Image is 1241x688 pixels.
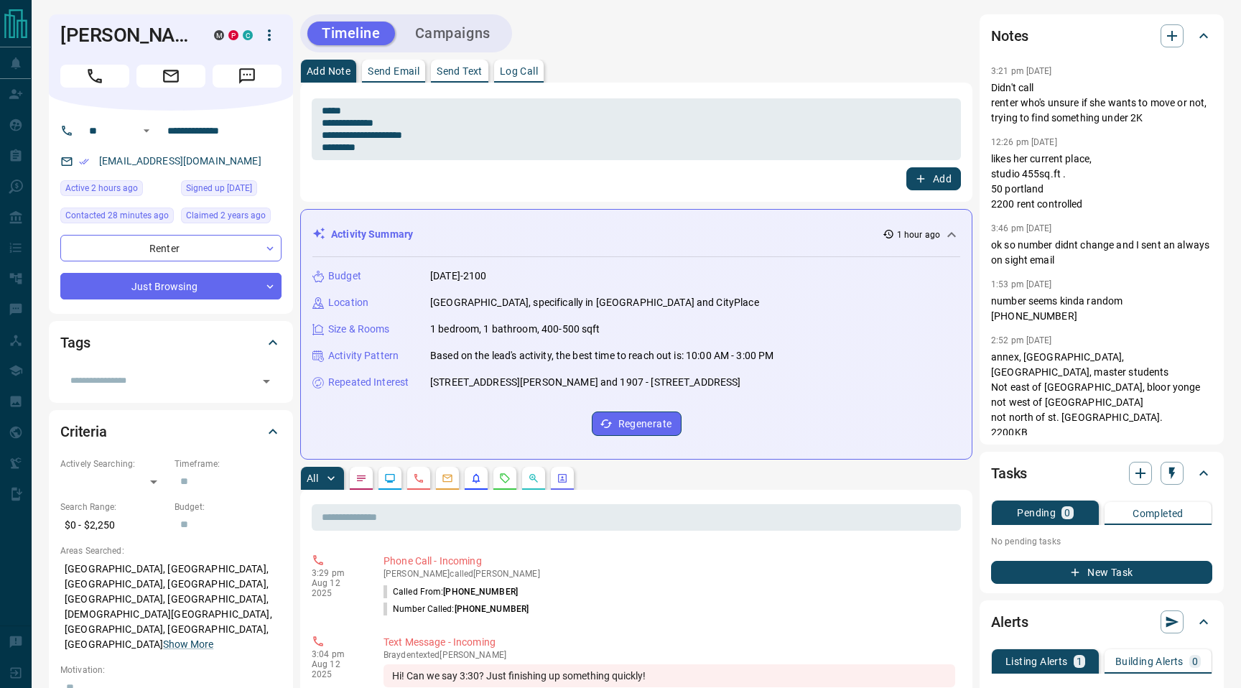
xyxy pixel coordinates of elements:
[65,208,169,223] span: Contacted 28 minutes ago
[897,228,940,241] p: 1 hour ago
[384,635,955,650] p: Text Message - Incoming
[181,180,282,200] div: Tue Jun 20 2023
[60,557,282,656] p: [GEOGRAPHIC_DATA], [GEOGRAPHIC_DATA], [GEOGRAPHIC_DATA], [GEOGRAPHIC_DATA], [GEOGRAPHIC_DATA], [G...
[557,473,568,484] svg: Agent Actions
[1115,656,1184,666] p: Building Alerts
[368,66,419,76] p: Send Email
[991,19,1212,53] div: Notes
[991,456,1212,491] div: Tasks
[79,157,89,167] svg: Email Verified
[60,414,282,449] div: Criteria
[384,664,955,687] div: Hi! Can we say 3:30? Just finishing up something quickly!
[60,544,282,557] p: Areas Searched:
[328,375,409,390] p: Repeated Interest
[163,637,213,652] button: Show More
[991,152,1212,212] p: likes her current place, studio 455sq.ft . 50 portland 2200 rent controlled
[228,30,238,40] div: property.ca
[401,22,505,45] button: Campaigns
[312,578,362,598] p: Aug 12 2025
[430,348,773,363] p: Based on the lead's activity, the best time to reach out is: 10:00 AM - 3:00 PM
[991,80,1212,126] p: Didn't call renter who's unsure if she wants to move or not, trying to find something under 2K
[991,24,1028,47] h2: Notes
[355,473,367,484] svg: Notes
[991,279,1052,289] p: 1:53 pm [DATE]
[60,273,282,299] div: Just Browsing
[1133,508,1184,519] p: Completed
[60,65,129,88] span: Call
[470,473,482,484] svg: Listing Alerts
[991,137,1057,147] p: 12:26 pm [DATE]
[499,473,511,484] svg: Requests
[991,238,1212,268] p: ok so number didnt change and I sent an always on sight email
[1064,508,1070,518] p: 0
[65,181,138,195] span: Active 2 hours ago
[906,167,961,190] button: Add
[331,227,413,242] p: Activity Summary
[991,223,1052,233] p: 3:46 pm [DATE]
[443,587,518,597] span: [PHONE_NUMBER]
[991,561,1212,584] button: New Task
[384,554,955,569] p: Phone Call - Incoming
[437,66,483,76] p: Send Text
[991,531,1212,552] p: No pending tasks
[136,65,205,88] span: Email
[307,66,350,76] p: Add Note
[213,65,282,88] span: Message
[430,375,741,390] p: [STREET_ADDRESS][PERSON_NAME] and 1907 - [STREET_ADDRESS]
[328,348,399,363] p: Activity Pattern
[138,122,155,139] button: Open
[413,473,424,484] svg: Calls
[991,462,1027,485] h2: Tasks
[384,603,529,615] p: Number Called:
[186,208,266,223] span: Claimed 2 years ago
[60,208,174,228] div: Tue Aug 12 2025
[256,371,276,391] button: Open
[60,325,282,360] div: Tags
[312,568,362,578] p: 3:29 pm
[175,501,282,513] p: Budget:
[181,208,282,228] div: Thu Jun 22 2023
[430,269,486,284] p: [DATE]-2100
[991,350,1212,561] p: annex, [GEOGRAPHIC_DATA], [GEOGRAPHIC_DATA], master students Not east of [GEOGRAPHIC_DATA], bloor...
[60,513,167,537] p: $0 - $2,250
[214,30,224,40] div: mrloft.ca
[528,473,539,484] svg: Opportunities
[312,659,362,679] p: Aug 12 2025
[186,181,252,195] span: Signed up [DATE]
[243,30,253,40] div: condos.ca
[384,569,955,579] p: [PERSON_NAME] called [PERSON_NAME]
[60,180,174,200] div: Tue Aug 12 2025
[991,294,1212,324] p: number seems kinda random [PHONE_NUMBER]
[328,269,361,284] p: Budget
[1017,508,1056,518] p: Pending
[312,649,362,659] p: 3:04 pm
[60,457,167,470] p: Actively Searching:
[60,501,167,513] p: Search Range:
[991,335,1052,345] p: 2:52 pm [DATE]
[328,295,368,310] p: Location
[99,155,261,167] a: [EMAIL_ADDRESS][DOMAIN_NAME]
[312,221,960,248] div: Activity Summary1 hour ago
[307,473,318,483] p: All
[455,604,529,614] span: [PHONE_NUMBER]
[430,322,600,337] p: 1 bedroom, 1 bathroom, 400-500 sqft
[592,412,682,436] button: Regenerate
[384,585,518,598] p: Called From:
[991,605,1212,639] div: Alerts
[60,664,282,677] p: Motivation:
[1005,656,1068,666] p: Listing Alerts
[60,331,90,354] h2: Tags
[328,322,390,337] p: Size & Rooms
[307,22,395,45] button: Timeline
[60,235,282,261] div: Renter
[384,473,396,484] svg: Lead Browsing Activity
[1192,656,1198,666] p: 0
[991,610,1028,633] h2: Alerts
[60,420,107,443] h2: Criteria
[1077,656,1082,666] p: 1
[500,66,538,76] p: Log Call
[442,473,453,484] svg: Emails
[60,24,192,47] h1: [PERSON_NAME]
[991,66,1052,76] p: 3:21 pm [DATE]
[384,650,955,660] p: Brayden texted [PERSON_NAME]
